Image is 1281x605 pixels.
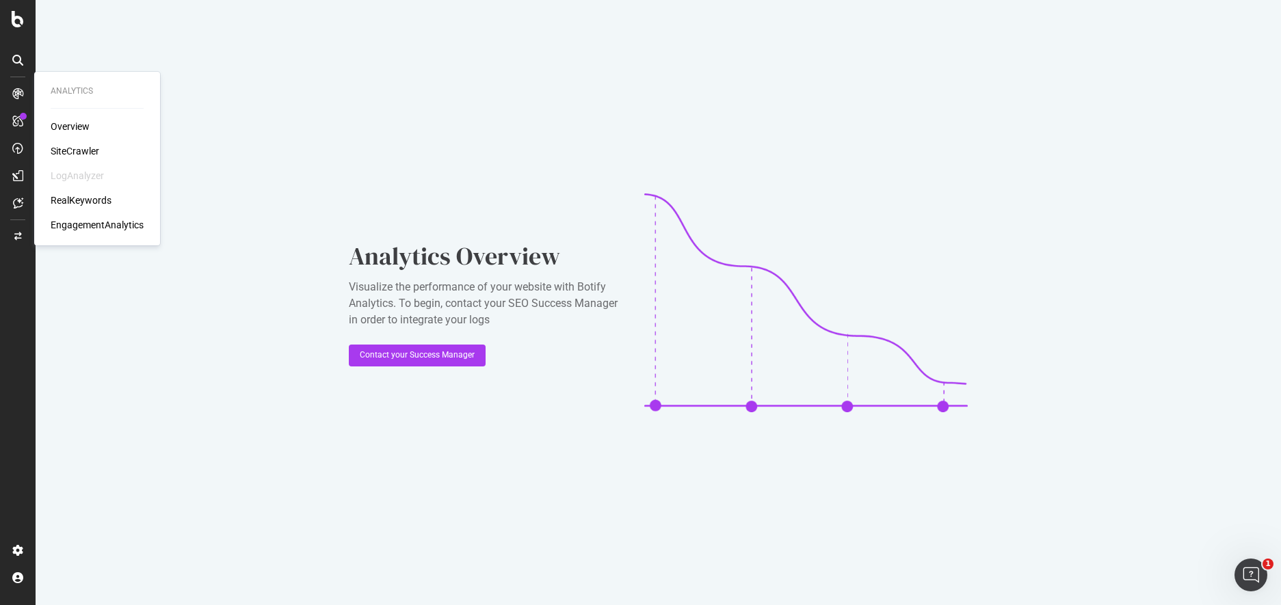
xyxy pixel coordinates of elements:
[51,120,90,133] a: Overview
[349,345,486,366] button: Contact your Success Manager
[51,85,144,97] div: Analytics
[644,193,967,412] img: CaL_T18e.png
[349,279,622,328] div: Visualize the performance of your website with Botify Analytics. To begin, contact your SEO Succe...
[360,349,475,361] div: Contact your Success Manager
[1263,559,1273,569] span: 1
[349,239,622,273] div: Analytics Overview
[51,144,99,158] a: SiteCrawler
[1234,559,1267,591] iframe: Intercom live chat
[51,193,111,207] a: RealKeywords
[51,218,144,232] a: EngagementAnalytics
[51,169,104,183] div: LogAnalyzer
